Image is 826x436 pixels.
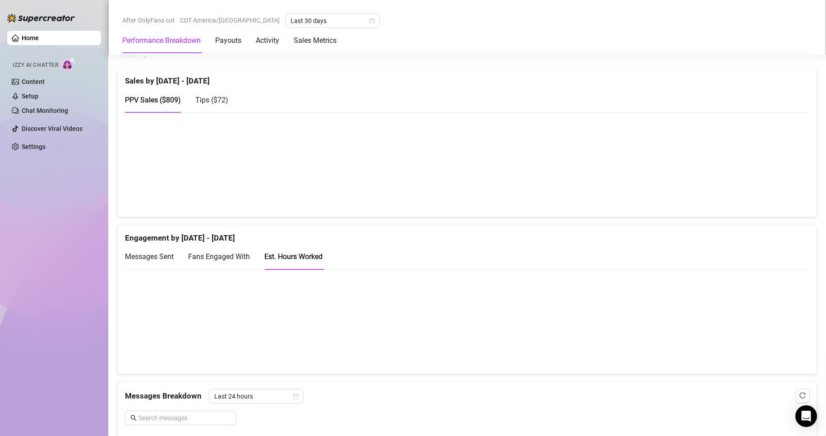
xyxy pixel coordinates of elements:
[195,96,228,104] span: Tips ( $72 )
[62,57,76,70] img: AI Chatter
[122,14,175,27] span: After OnlyFans cut
[293,394,299,399] span: calendar
[13,61,58,70] span: Izzy AI Chatter
[122,35,201,46] div: Performance Breakdown
[180,14,280,27] span: CDT America/[GEOGRAPHIC_DATA]
[795,405,817,427] div: Open Intercom Messenger
[138,413,231,423] input: Search messages
[22,78,45,85] a: Content
[125,225,809,244] div: Engagement by [DATE] - [DATE]
[22,125,83,132] a: Discover Viral Videos
[264,251,323,262] div: Est. Hours Worked
[130,415,137,421] span: search
[22,107,68,114] a: Chat Monitoring
[256,35,279,46] div: Activity
[294,35,337,46] div: Sales Metrics
[125,96,181,104] span: PPV Sales ( $809 )
[7,14,75,23] img: logo-BBDzfeDw.svg
[214,390,298,403] span: Last 24 hours
[125,68,809,87] div: Sales by [DATE] - [DATE]
[22,34,39,42] a: Home
[188,252,250,261] span: Fans Engaged With
[125,389,809,404] div: Messages Breakdown
[215,35,241,46] div: Payouts
[22,93,38,100] a: Setup
[799,392,806,399] span: reload
[291,14,374,28] span: Last 30 days
[369,18,375,23] span: calendar
[22,143,46,150] a: Settings
[125,252,174,261] span: Messages Sent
